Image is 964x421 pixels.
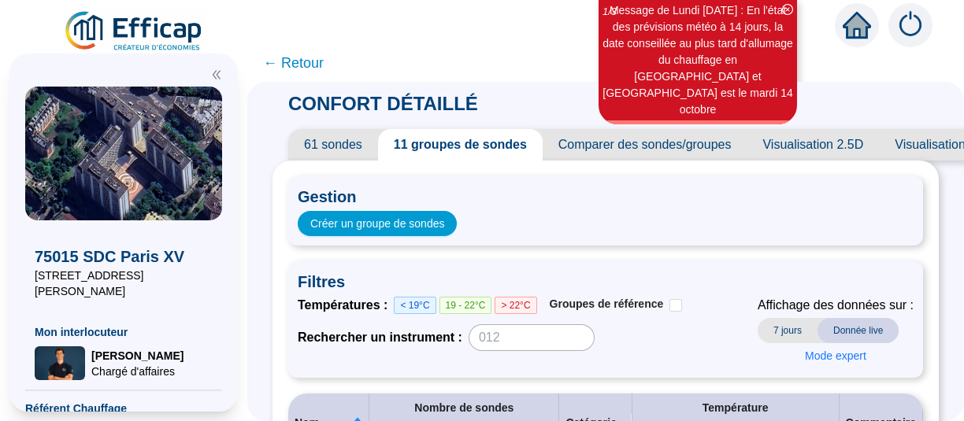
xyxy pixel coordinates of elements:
span: Groupes de référence [550,297,664,310]
span: Gestion [298,186,914,208]
span: CONFORT DÉTAILLÉ [273,93,494,114]
span: Donnée live [818,318,899,343]
span: Filtres [298,271,914,293]
i: 1 / 3 [602,6,617,17]
span: 19 - 22°C [439,297,492,314]
span: Chargé d'affaires [91,364,184,379]
span: double-left [211,69,222,80]
span: home [843,11,871,39]
span: [STREET_ADDRESS][PERSON_NAME] [35,268,213,299]
span: Créer un groupe de sondes [310,216,444,232]
span: 11 groupes de sondes [378,129,543,161]
span: Mode expert [805,348,866,364]
span: Températures : [298,296,394,315]
span: 61 sondes [288,129,378,161]
span: [PERSON_NAME] [91,348,184,364]
img: Chargé d'affaires [35,346,85,380]
button: Mode expert [792,343,879,368]
span: Mon interlocuteur [35,324,213,340]
span: < 19°C [394,297,436,314]
img: alerts [888,3,932,47]
span: Visualisation 2.5D [747,129,879,161]
span: Comparer des sondes/groupes [543,129,747,161]
span: Référent Chauffage [25,401,222,416]
button: Créer un groupe de sondes [298,211,457,236]
span: Rechercher un instrument : [298,328,462,347]
span: close-circle [782,4,793,15]
span: 75015 SDC Paris XV [35,246,213,268]
img: efficap energie logo [63,9,206,54]
input: 012 [469,324,595,351]
span: Affichage des données sur : [758,296,914,315]
span: > 22°C [495,297,536,314]
span: ← Retour [263,52,324,74]
div: Message de Lundi [DATE] : En l'état des prévisions météo à 14 jours, la date conseillée au plus t... [601,2,795,118]
span: 7 jours [758,318,818,343]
